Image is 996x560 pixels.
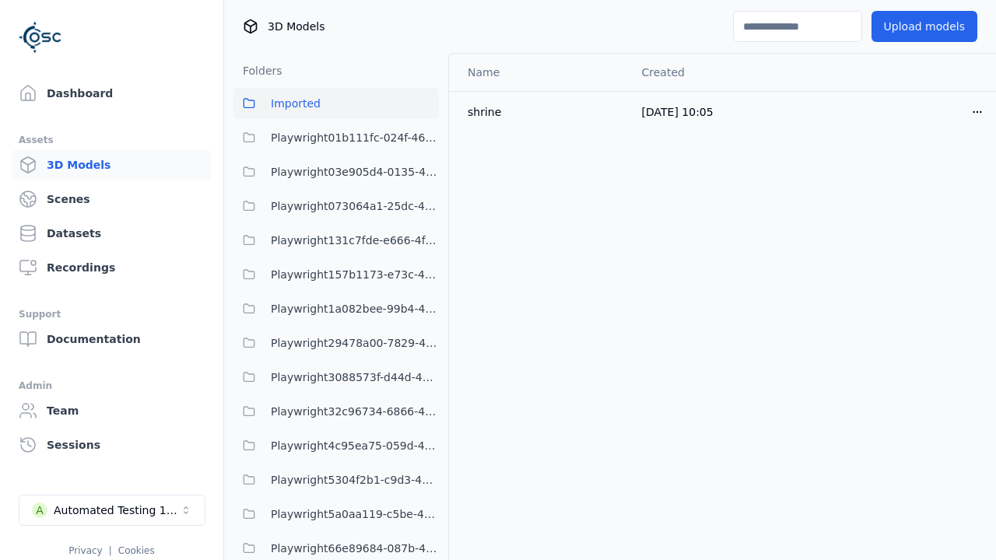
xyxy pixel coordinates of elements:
[271,231,439,250] span: Playwright131c7fde-e666-4f3e-be7e-075966dc97bc
[12,324,211,355] a: Documentation
[271,265,439,284] span: Playwright157b1173-e73c-4808-a1ac-12e2e4cec217
[12,184,211,215] a: Scenes
[68,545,102,556] a: Privacy
[233,191,439,222] button: Playwright073064a1-25dc-42be-bd5d-9b023c0ea8dd
[233,225,439,256] button: Playwright131c7fde-e666-4f3e-be7e-075966dc97bc
[12,149,211,180] a: 3D Models
[233,327,439,359] button: Playwright29478a00-7829-4286-b156-879e6320140f
[271,163,439,181] span: Playwright03e905d4-0135-4922-94e2-0c56aa41bf04
[233,63,282,79] h3: Folders
[271,334,439,352] span: Playwright29478a00-7829-4286-b156-879e6320140f
[871,11,977,42] button: Upload models
[271,128,439,147] span: Playwright01b111fc-024f-466d-9bae-c06bfb571c6d
[233,259,439,290] button: Playwright157b1173-e73c-4808-a1ac-12e2e4cec217
[233,464,439,495] button: Playwright5304f2b1-c9d3-459f-957a-a9fd53ec8eaf
[12,252,211,283] a: Recordings
[19,16,62,59] img: Logo
[642,106,714,118] span: [DATE] 10:05
[233,499,439,530] button: Playwright5a0aa119-c5be-433d-90b0-de75c36c42a7
[109,545,112,556] span: |
[32,502,47,518] div: A
[19,131,205,149] div: Assets
[271,539,439,558] span: Playwright66e89684-087b-4a8e-8db0-72782c7802f7
[271,505,439,523] span: Playwright5a0aa119-c5be-433d-90b0-de75c36c42a7
[19,495,205,526] button: Select a workspace
[233,362,439,393] button: Playwright3088573f-d44d-455e-85f6-006cb06f31fb
[233,396,439,427] button: Playwright32c96734-6866-42ae-8456-0f4acea52717
[12,78,211,109] a: Dashboard
[468,104,617,120] div: shrine
[12,218,211,249] a: Datasets
[271,197,439,215] span: Playwright073064a1-25dc-42be-bd5d-9b023c0ea8dd
[271,436,439,455] span: Playwright4c95ea75-059d-4cd5-9024-2cd9de30b3b0
[233,88,439,119] button: Imported
[630,54,812,91] th: Created
[233,122,439,153] button: Playwright01b111fc-024f-466d-9bae-c06bfb571c6d
[233,293,439,324] button: Playwright1a082bee-99b4-4375-8133-1395ef4c0af5
[271,299,439,318] span: Playwright1a082bee-99b4-4375-8133-1395ef4c0af5
[271,471,439,489] span: Playwright5304f2b1-c9d3-459f-957a-a9fd53ec8eaf
[12,429,211,460] a: Sessions
[449,54,630,91] th: Name
[233,430,439,461] button: Playwright4c95ea75-059d-4cd5-9024-2cd9de30b3b0
[19,376,205,395] div: Admin
[271,94,321,113] span: Imported
[54,502,180,518] div: Automated Testing 1 - Playwright
[19,305,205,324] div: Support
[233,156,439,187] button: Playwright03e905d4-0135-4922-94e2-0c56aa41bf04
[271,368,439,387] span: Playwright3088573f-d44d-455e-85f6-006cb06f31fb
[118,545,155,556] a: Cookies
[268,19,324,34] span: 3D Models
[12,395,211,426] a: Team
[271,402,439,421] span: Playwright32c96734-6866-42ae-8456-0f4acea52717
